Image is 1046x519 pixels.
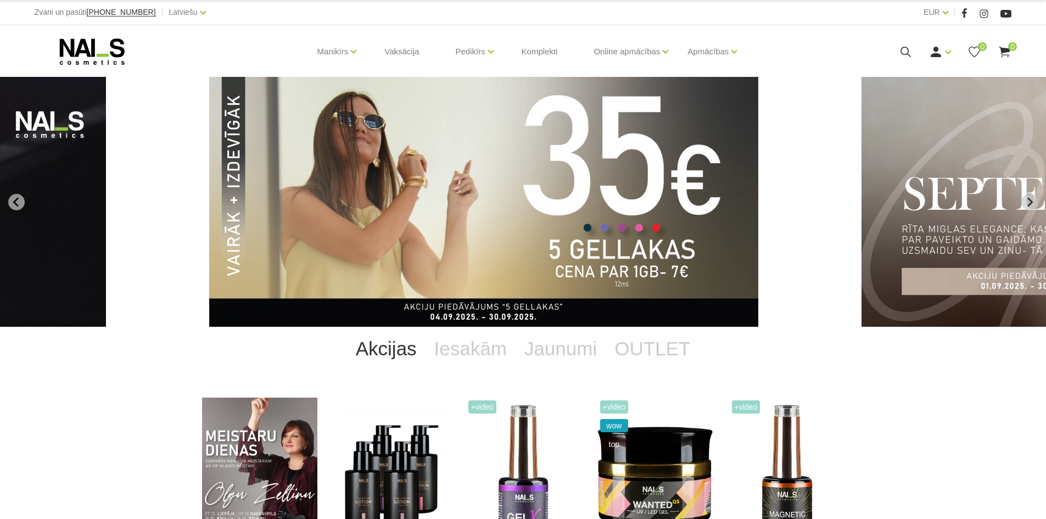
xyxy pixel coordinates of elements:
button: Go to last slide [8,194,25,210]
a: EUR [924,5,940,19]
a: 0 [967,45,981,59]
a: 0 [998,45,1011,59]
a: Iesakām [426,327,516,371]
li: 1 of 12 [209,77,837,327]
a: [PHONE_NUMBER] [87,8,156,16]
span: +Video [732,400,760,414]
span: +Video [600,400,629,414]
a: Komplekti [513,25,567,78]
span: +Video [468,400,497,414]
span: wow [600,419,629,432]
a: Pedikīrs [455,30,485,74]
a: Apmācības [687,30,729,74]
span: 0 [1008,42,1017,51]
button: Next slide [1021,194,1038,210]
a: Latviešu [169,5,198,19]
a: OUTLET [606,327,699,371]
a: Online apmācības [594,30,660,74]
span: 0 [978,42,987,51]
div: Zvani un pasūti [35,5,156,19]
a: Jaunumi [516,327,606,371]
a: Manikīrs [317,30,349,74]
a: Akcijas [347,327,426,371]
span: | [161,5,164,19]
span: top [600,438,629,451]
a: Vaksācija [376,25,428,78]
span: | [954,5,956,19]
